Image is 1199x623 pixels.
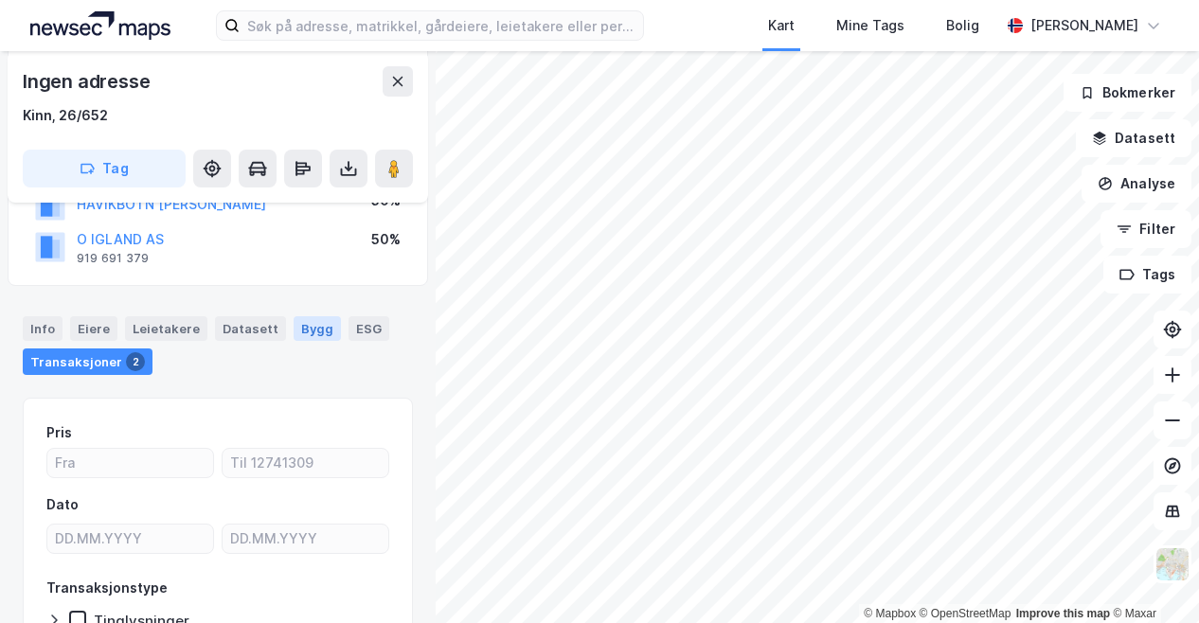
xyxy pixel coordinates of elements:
[23,66,153,97] div: Ingen adresse
[223,449,388,477] input: Til 12741309
[1101,210,1191,248] button: Filter
[371,228,401,251] div: 50%
[223,525,388,553] input: DD.MM.YYYY
[920,607,1011,620] a: OpenStreetMap
[126,352,145,371] div: 2
[23,150,186,187] button: Tag
[215,316,286,341] div: Datasett
[1064,74,1191,112] button: Bokmerker
[23,316,63,341] div: Info
[946,14,979,37] div: Bolig
[70,316,117,341] div: Eiere
[125,316,207,341] div: Leietakere
[77,251,149,266] div: 919 691 379
[349,316,389,341] div: ESG
[46,421,72,444] div: Pris
[47,525,213,553] input: DD.MM.YYYY
[1016,607,1110,620] a: Improve this map
[864,607,916,620] a: Mapbox
[1030,14,1138,37] div: [PERSON_NAME]
[294,316,341,341] div: Bygg
[1104,532,1199,623] div: Kontrollprogram for chat
[240,11,643,40] input: Søk på adresse, matrikkel, gårdeiere, leietakere eller personer
[23,348,152,375] div: Transaksjoner
[30,11,170,40] img: logo.a4113a55bc3d86da70a041830d287a7e.svg
[1104,532,1199,623] iframe: Chat Widget
[47,449,213,477] input: Fra
[1076,119,1191,157] button: Datasett
[1082,165,1191,203] button: Analyse
[1103,256,1191,294] button: Tags
[836,14,904,37] div: Mine Tags
[23,104,108,127] div: Kinn, 26/652
[46,577,168,599] div: Transaksjonstype
[768,14,795,37] div: Kart
[46,493,79,516] div: Dato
